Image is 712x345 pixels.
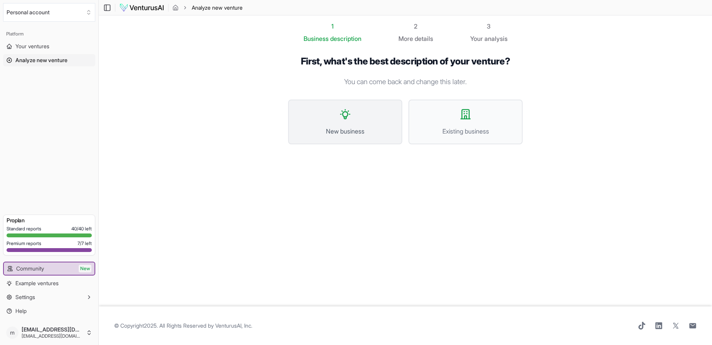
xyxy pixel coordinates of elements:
span: Standard reports [7,226,41,232]
span: details [415,35,433,42]
span: [EMAIL_ADDRESS][DOMAIN_NAME] [22,326,83,333]
span: Community [16,265,44,272]
span: © Copyright 2025 . All Rights Reserved by . [114,322,252,330]
img: logo [119,3,164,12]
span: Your [470,34,483,43]
h3: Pro plan [7,216,92,224]
button: Existing business [408,100,523,144]
a: Example ventures [3,277,95,289]
button: New business [288,100,402,144]
span: Premium reports [7,240,41,247]
span: Analyze new venture [15,56,67,64]
div: Platform [3,28,95,40]
h1: First, what's the best description of your venture? [288,56,523,67]
a: VenturusAI, Inc [215,322,251,329]
span: Example ventures [15,279,59,287]
span: Analyze new venture [192,4,243,12]
button: m[EMAIL_ADDRESS][DOMAIN_NAME][EMAIL_ADDRESS][DOMAIN_NAME] [3,323,95,342]
span: More [398,34,413,43]
div: 3 [470,22,508,31]
button: Settings [3,291,95,303]
span: analysis [484,35,508,42]
a: Help [3,305,95,317]
span: Business [304,34,329,43]
nav: breadcrumb [172,4,243,12]
span: Settings [15,293,35,301]
span: m [6,326,19,339]
p: You can come back and change this later. [288,76,523,87]
span: 7 / 7 left [78,240,92,247]
span: Help [15,307,27,315]
span: description [330,35,361,42]
a: Analyze new venture [3,54,95,66]
span: 40 / 40 left [71,226,92,232]
span: New business [297,127,394,136]
a: CommunityNew [4,262,94,275]
span: Your ventures [15,42,49,50]
span: [EMAIL_ADDRESS][DOMAIN_NAME] [22,333,83,339]
button: Select an organization [3,3,95,22]
a: Your ventures [3,40,95,52]
div: 1 [304,22,361,31]
span: New [79,265,91,272]
div: 2 [398,22,433,31]
span: Existing business [417,127,514,136]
